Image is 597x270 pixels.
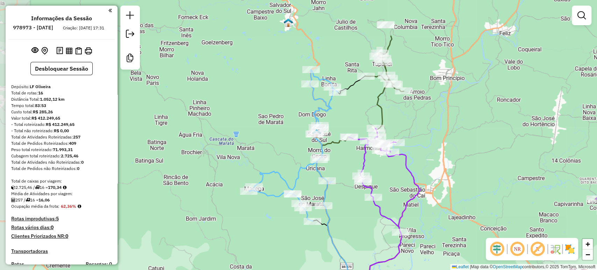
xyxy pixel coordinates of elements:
[86,261,112,267] h4: Recargas: 0
[65,233,68,239] strong: 0
[11,233,112,239] h4: Clientes Priorizados NR:
[585,240,590,248] span: +
[31,115,60,121] strong: R$ 412.249,65
[55,45,64,56] button: Logs desbloquear sessão
[30,45,40,56] button: Exibir sessão original
[493,264,523,269] a: OpenStreetMap
[11,121,112,128] div: - Total roteirizado:
[40,45,49,56] button: Centralizar mapa no depósito ou ponto de apoio
[11,261,24,267] a: Rotas
[51,224,54,230] strong: 0
[11,90,112,96] div: Total de rotas:
[69,141,76,146] strong: 409
[11,109,112,115] div: Custo total:
[63,185,66,190] i: Meta Caixas/viagem: 1,00 Diferença: 169,34
[61,153,78,158] strong: 2.725,46
[123,8,137,24] a: Nova sessão e pesquisa
[489,241,505,257] span: Ocultar deslocamento
[11,184,112,191] div: 2.725,46 / 16 =
[312,129,321,138] img: São José do Sul
[26,198,30,202] i: Total de rotas
[54,128,69,133] strong: R$ 0,00
[575,8,589,22] a: Exibir filtros
[284,18,293,27] img: Salvador do Sul
[81,159,84,165] strong: 0
[64,46,74,55] button: Visualizar relatório de Roteirização
[35,103,46,108] strong: 83:53
[78,204,81,208] em: Média calculada utilizando a maior ocupação (%Peso ou %Cubagem) de cada rota da sessão. Rotas cro...
[564,243,575,255] img: Exibir/Ocultar setores
[40,97,65,102] strong: 1.052,12 km
[11,165,112,172] div: Total de Pedidos não Roteirizados:
[11,153,112,159] div: Cubagem total roteirizado:
[11,128,112,134] div: - Total não roteirizado:
[11,185,15,190] i: Cubagem total roteirizado
[11,96,112,102] div: Distância Total:
[11,204,59,209] span: Ocupação média da frota:
[582,239,593,249] a: Zoom in
[123,27,137,43] a: Exportar sessão
[108,6,112,14] a: Clique aqui para minimizar o painel
[11,84,112,90] div: Depósito:
[11,216,112,222] h4: Rotas improdutivas:
[11,191,112,197] div: Média de Atividades por viagem:
[53,147,73,152] strong: 71.993,31
[13,24,53,31] h6: 978973 - [DATE]
[11,140,112,147] div: Total de Pedidos Roteirizados:
[74,46,83,56] button: Visualizar Romaneio
[11,197,112,203] div: 257 / 16 =
[11,102,112,109] div: Tempo total:
[48,185,62,190] strong: 170,34
[11,178,112,184] div: Total de caixas por viagem:
[452,264,469,269] a: Leaflet
[11,198,15,202] i: Total de Atividades
[450,264,597,270] div: Map data © contributors,© 2025 TomTom, Microsoft
[549,243,561,255] img: Fluxo de ruas
[582,249,593,260] a: Zoom out
[123,51,137,67] a: Criar modelo
[11,147,112,153] div: Peso total roteirizado:
[60,25,107,31] div: Criação: [DATE] 17:31
[35,185,40,190] i: Total de rotas
[11,115,112,121] div: Valor total:
[30,84,51,89] strong: LF Oliveira
[585,250,590,259] span: −
[11,225,112,230] h4: Rotas vários dias:
[509,241,526,257] span: Ocultar NR
[83,46,93,56] button: Imprimir Rotas
[30,62,93,75] button: Desbloquear Sessão
[31,15,92,22] h4: Informações da Sessão
[11,159,112,165] div: Total de Atividades não Roteirizadas:
[38,90,43,95] strong: 16
[33,109,53,114] strong: R$ 285,26
[11,248,112,254] h4: Transportadoras
[61,204,76,209] strong: 62,36%
[77,166,79,171] strong: 0
[46,122,74,127] strong: R$ 412.249,65
[470,264,471,269] span: |
[38,197,50,202] strong: 16,06
[529,241,546,257] span: Exibir rótulo
[73,134,80,140] strong: 257
[11,134,112,140] div: Total de Atividades Roteirizadas:
[56,215,59,222] strong: 5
